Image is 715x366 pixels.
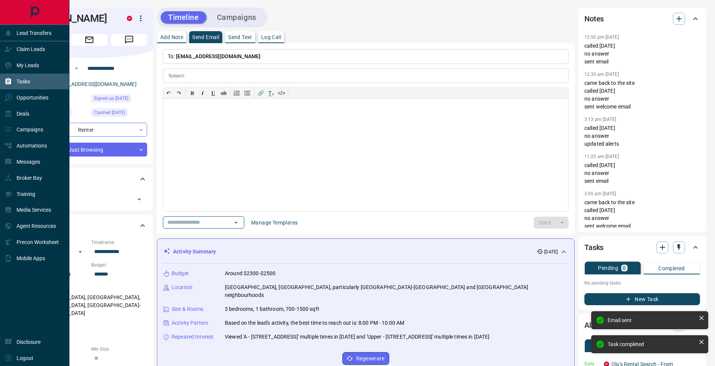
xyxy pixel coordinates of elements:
button: ↶ [163,88,174,98]
p: Budget: [91,262,147,268]
p: Size & Rooms [172,305,204,313]
button: Timeline [161,11,206,24]
p: Around $2300-$2500 [225,270,275,277]
div: Email sent [608,317,695,323]
p: Min Size: [91,346,147,352]
button: 𝐁 [187,88,197,98]
span: Email [71,34,107,46]
p: 12:33 pm [DATE] [584,72,619,77]
h2: Alerts [584,319,604,331]
div: Fri Mar 28 2025 [91,94,147,105]
button: 𝐔 [208,88,218,98]
p: 0 [623,265,626,271]
p: Timeframe: [91,239,147,246]
p: Activity Summary [173,248,216,256]
p: 3 bedrooms, 1 bathroom, 700-1500 sqft [225,305,319,313]
p: Add Note [160,35,183,40]
p: Pending [598,265,618,271]
div: Notes [584,10,700,28]
p: 3:13 pm [DATE] [584,117,616,122]
span: 𝐔 [211,90,215,96]
p: called [DATE] no answer sent email [584,42,700,66]
div: Alerts [584,316,700,334]
p: [GEOGRAPHIC_DATA], [GEOGRAPHIC_DATA], particularly [GEOGRAPHIC_DATA]-[GEOGRAPHIC_DATA] and [GEOGR... [225,283,568,299]
button: 𝑰 [197,88,208,98]
span: Claimed [DATE] [94,109,125,116]
s: ab [221,90,227,96]
div: property.ca [127,16,132,21]
div: split button [534,217,569,229]
div: Just Browsing [32,143,147,157]
h2: Notes [584,13,604,25]
p: Budget [172,270,189,277]
p: Log Call [261,35,281,40]
p: came back to the site called [DATE] no answer sent welcome email [584,199,700,230]
p: 11:25 am [DATE] [584,154,619,159]
div: Tasks [584,238,700,256]
span: Signed up [DATE] [94,95,128,102]
p: Completed [658,266,685,271]
p: 12:50 pm [DATE] [584,35,619,40]
button: Open [231,217,241,228]
h2: Tasks [584,241,604,253]
p: called [DATE] no answer sent email [584,161,700,185]
button: ↷ [174,88,184,98]
button: </> [276,88,287,98]
p: To: [163,49,569,64]
p: Areas Searched: [32,285,147,291]
p: 3:05 pm [DATE] [584,191,616,196]
button: Bullet list [242,88,253,98]
p: Repeated Interest [172,333,214,341]
button: Open [134,194,145,205]
h1: [PERSON_NAME] [32,12,116,24]
button: 🔗 [255,88,266,98]
button: Campaigns [209,11,264,24]
span: [EMAIL_ADDRESS][DOMAIN_NAME] [176,53,261,59]
p: [GEOGRAPHIC_DATA], [GEOGRAPHIC_DATA], [GEOGRAPHIC_DATA], [GEOGRAPHIC_DATA]-[GEOGRAPHIC_DATA] [32,291,147,319]
p: came back to the site called [DATE] no answer sent welcome email [584,79,700,111]
button: New Task [584,293,700,305]
p: called [DATE] no answer updated alerts [584,124,700,148]
p: [DATE] [544,249,558,255]
button: ab [218,88,229,98]
p: Viewed 'A - [STREET_ADDRESS]' multiple times in [DATE] and 'Upper - [STREET_ADDRESS]' multiple ti... [225,333,489,341]
div: Renter [32,123,147,137]
div: Task completed [608,341,695,347]
button: Manage Templates [247,217,302,229]
p: Send Email [192,35,219,40]
p: No pending tasks [584,277,700,289]
button: Regenerate [342,352,389,365]
p: Activity Pattern [172,319,208,327]
p: Send Text [228,35,252,40]
p: Subject: [169,72,185,79]
div: Activity Summary[DATE] [163,245,568,259]
div: Tue Apr 01 2025 [91,108,147,119]
p: Location [172,283,193,291]
button: Numbered list [232,88,242,98]
p: Based on the lead's activity, the best time to reach out is: 8:00 PM - 10:00 AM [225,319,404,327]
div: Criteria [32,217,147,235]
span: Message [111,34,147,46]
a: [EMAIL_ADDRESS][DOMAIN_NAME] [52,81,137,87]
p: Motivation: [32,323,147,330]
button: T̲ₓ [266,88,276,98]
div: Tags [32,170,147,188]
button: Open [72,64,81,73]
